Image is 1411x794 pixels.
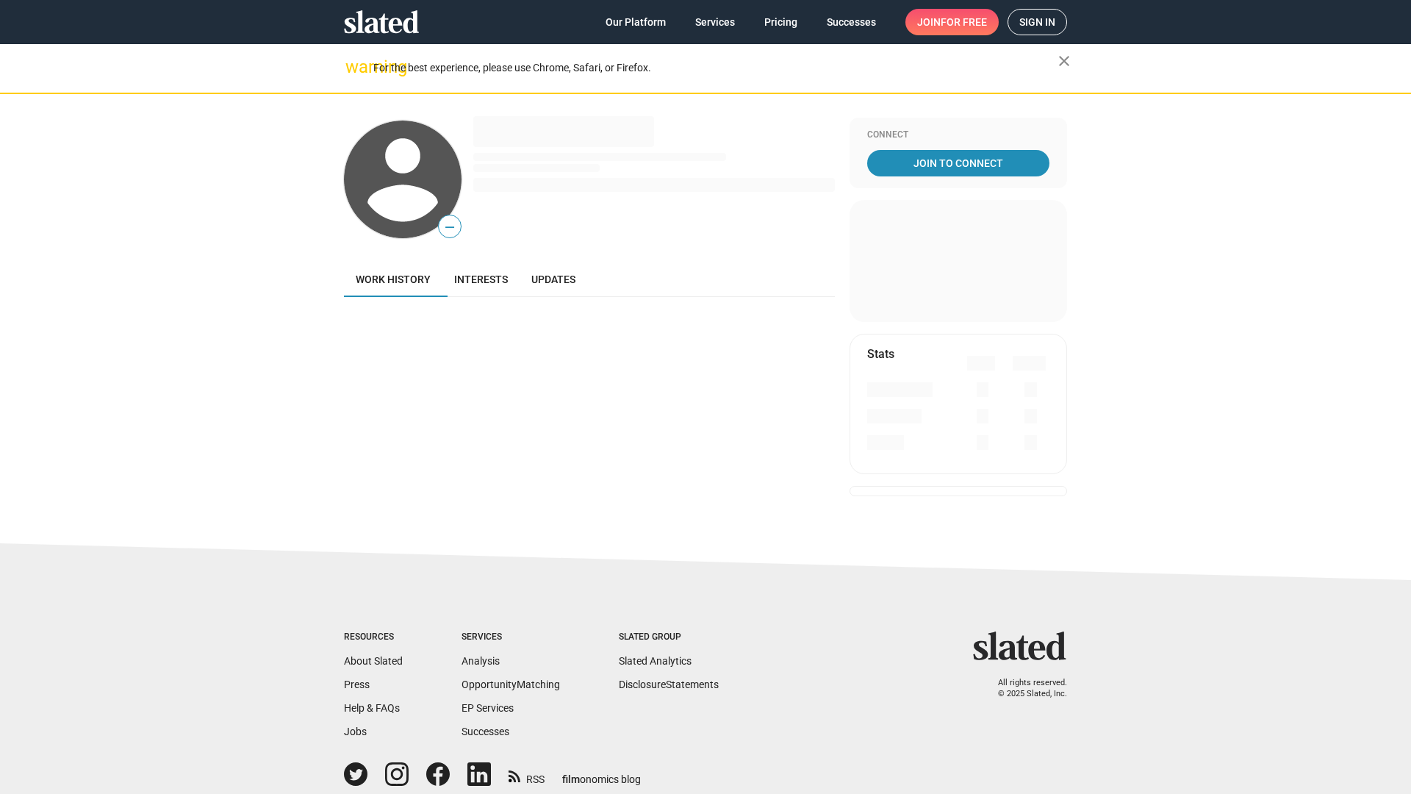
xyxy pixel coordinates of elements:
a: OpportunityMatching [462,679,560,690]
mat-icon: close [1055,52,1073,70]
a: Successes [462,726,509,737]
div: Resources [344,632,403,643]
span: film [562,773,580,785]
span: Work history [356,273,431,285]
a: Pricing [753,9,809,35]
a: Our Platform [594,9,678,35]
span: Join [917,9,987,35]
a: Interests [442,262,520,297]
a: Work history [344,262,442,297]
a: About Slated [344,655,403,667]
a: Help & FAQs [344,702,400,714]
span: Updates [531,273,575,285]
a: Services [683,9,747,35]
span: Interests [454,273,508,285]
div: Services [462,632,560,643]
span: — [439,218,461,237]
span: Sign in [1019,10,1055,35]
span: Pricing [764,9,797,35]
div: Connect [867,129,1049,141]
a: Slated Analytics [619,655,692,667]
a: Jobs [344,726,367,737]
a: Successes [815,9,888,35]
p: All rights reserved. © 2025 Slated, Inc. [983,678,1067,699]
a: Join To Connect [867,150,1049,176]
span: Successes [827,9,876,35]
span: for free [941,9,987,35]
div: For the best experience, please use Chrome, Safari, or Firefox. [373,58,1058,78]
a: DisclosureStatements [619,679,719,690]
a: RSS [509,764,545,787]
span: Join To Connect [870,150,1046,176]
a: filmonomics blog [562,761,641,787]
a: Press [344,679,370,690]
span: Our Platform [606,9,666,35]
mat-card-title: Stats [867,346,894,362]
a: Updates [520,262,587,297]
span: Services [695,9,735,35]
a: EP Services [462,702,514,714]
a: Analysis [462,655,500,667]
a: Sign in [1008,9,1067,35]
a: Joinfor free [905,9,999,35]
div: Slated Group [619,632,719,643]
mat-icon: warning [345,58,363,76]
